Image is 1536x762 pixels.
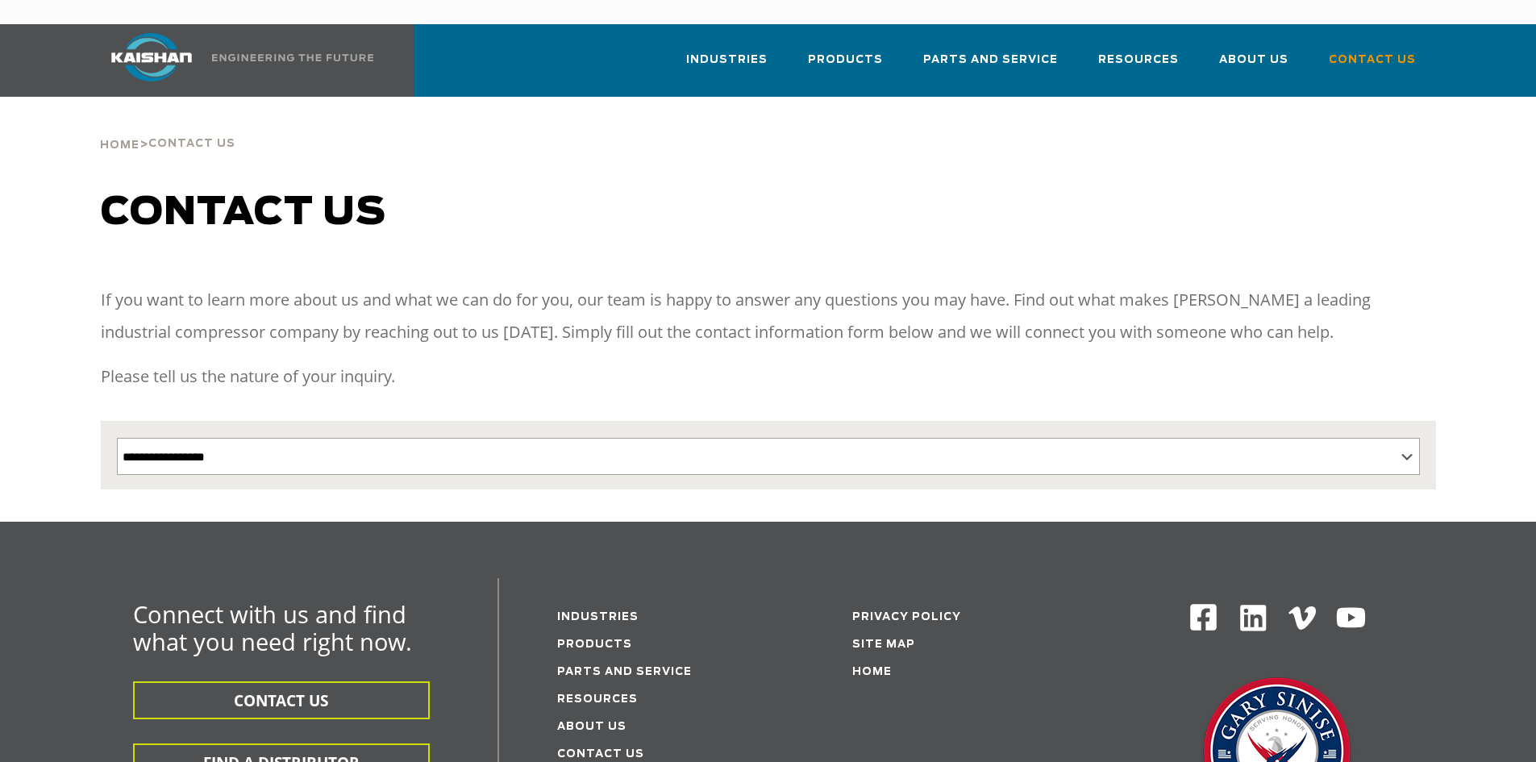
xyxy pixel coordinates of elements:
[557,694,638,705] a: Resources
[686,39,768,94] a: Industries
[686,51,768,69] span: Industries
[101,360,1436,393] p: Please tell us the nature of your inquiry.
[212,54,373,61] img: Engineering the future
[852,639,915,650] a: Site Map
[1219,51,1288,69] span: About Us
[100,140,139,151] span: Home
[133,598,412,657] span: Connect with us and find what you need right now.
[557,639,632,650] a: Products
[1188,602,1218,632] img: Facebook
[808,51,883,69] span: Products
[91,33,212,81] img: kaishan logo
[923,39,1058,94] a: Parts and Service
[1238,602,1269,634] img: Linkedin
[91,24,377,97] a: Kaishan USA
[557,612,639,623] a: Industries
[923,51,1058,69] span: Parts and Service
[1335,602,1367,634] img: Youtube
[557,667,692,677] a: Parts and service
[1098,39,1179,94] a: Resources
[1219,39,1288,94] a: About Us
[100,137,139,152] a: Home
[852,667,892,677] a: Home
[1288,606,1316,630] img: Vimeo
[1329,39,1416,94] a: Contact Us
[101,284,1436,348] p: If you want to learn more about us and what we can do for you, our team is happy to answer any qu...
[148,139,235,149] span: Contact Us
[852,612,961,623] a: Privacy Policy
[808,39,883,94] a: Products
[133,681,430,719] button: CONTACT US
[1098,51,1179,69] span: Resources
[101,194,386,232] span: Contact us
[100,97,235,158] div: >
[557,749,644,760] a: Contact Us
[1329,51,1416,69] span: Contact Us
[557,722,626,732] a: About Us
